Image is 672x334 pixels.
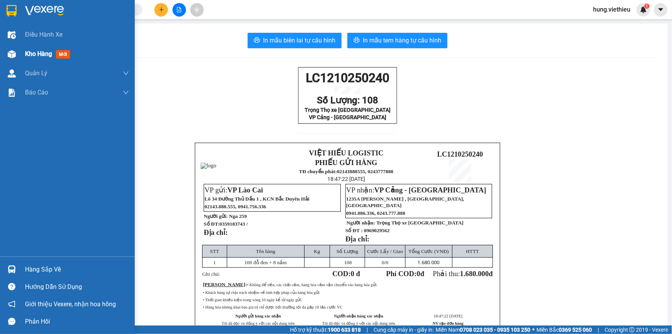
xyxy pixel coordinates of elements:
strong: Người gửi: [204,213,228,219]
strong: COD: [332,270,360,278]
span: 18:47:22 [DATE] [434,314,463,318]
span: VP nhận: [346,186,486,194]
strong: Người gửi hàng xác nhận [235,314,281,318]
strong: Người nhận hàng xác nhận [334,314,383,318]
span: | [367,326,368,334]
span: 1 [213,260,216,265]
span: Quản Lý [25,68,47,78]
span: Tổng Cước (VNĐ) [409,248,449,254]
strong: TĐ chuyển phát: [299,169,337,174]
img: logo [201,163,216,169]
span: /0 [382,260,388,265]
span: 0969029562 [364,228,390,233]
span: plus [159,7,164,12]
div: Hướng dẫn sử dụng [25,281,129,293]
button: plus [154,3,168,17]
span: : [203,282,247,287]
img: warehouse-icon [8,50,16,58]
strong: Số ĐT : [345,228,363,233]
span: Hỗ trợ kỹ thuật: [290,326,361,334]
span: Số Lượng: 108 [19,28,80,39]
span: printer [254,37,260,44]
span: printer [354,37,360,44]
span: Lô 34 Đường Thủ Dầu 1 , KCN Bắc Duyên Hải [204,196,310,202]
img: icon-new-feature [640,6,647,13]
strong: NV tạo đơn hàng [433,321,464,326]
span: • Không để tiền, các chất cấm, hàng hóa cấm vận chuyển vào hàng hóa gửi. [247,283,378,287]
span: VP Cảng - [GEOGRAPHIC_DATA] [309,114,386,120]
span: HTTT [466,248,479,254]
span: đ [489,270,493,278]
span: 1.680.000 [418,260,440,265]
strong: Địa chỉ: [204,228,228,236]
span: Giới thiệu Vexere, nhận hoa hồng [25,299,116,309]
div: Hàng sắp về [25,264,129,275]
sup: 1 [644,3,650,9]
span: • Hàng hóa không khai báo giá trị chỉ được bồi thường tối đa gấp 10 lần cước VC [203,305,343,309]
span: 100 đỗ đen + 8 nấm [245,260,287,265]
span: mới [56,50,70,59]
span: Trọng Thọ xe [GEOGRAPHIC_DATA] [376,220,463,226]
span: Miền Nam [436,326,530,334]
span: Kg [314,248,320,254]
span: LC1210250240 [437,150,483,158]
span: STT [210,248,219,254]
span: notification [8,300,15,308]
strong: Số ĐT: [204,221,248,227]
span: • Thời gian khiếu kiện trong vòng 10 ngày kể từ ngày gửi. [203,298,302,302]
strong: 02143888555, 0243777888 [337,169,394,174]
span: Cước Lấy / Giao [367,248,403,254]
span: question-circle [8,283,15,290]
span: aim [194,7,199,12]
span: LC1210250240 [8,3,91,18]
div: Phản hồi [25,316,129,327]
span: Số Lượng: 108 [317,95,378,106]
span: 1.680.000 [460,270,489,278]
strong: Phí COD: đ [386,270,424,278]
img: warehouse-icon [8,31,16,39]
button: aim [190,3,204,17]
strong: PHIẾU GỬI HÀNG [315,159,377,167]
span: | [598,326,599,334]
img: logo-vxr [7,5,17,17]
img: solution-icon [8,89,16,97]
span: VP Lào Cai [228,186,263,194]
span: 0 [417,270,420,278]
span: Tên hàng [256,248,275,254]
span: message [8,318,15,325]
span: Trọng Thọ xe [GEOGRAPHIC_DATA] [7,40,92,46]
span: Số Lượng [337,248,358,254]
span: Tôi đã đọc và đồng ý với các nội dung trên [322,321,395,326]
strong: VIỆT HIẾU LOGISTIC [309,149,384,157]
span: LC1210250240 [306,71,389,85]
span: 108 [344,260,352,265]
span: 0 đ [351,270,360,278]
span: Phải thu: [433,270,493,278]
span: In mẫu tem hàng tự cấu hình [363,35,441,45]
span: 18:47:22 [DATE] [327,176,365,182]
span: Nga 259 [229,213,247,219]
span: VP Cảng - [GEOGRAPHIC_DATA] [374,186,486,194]
span: VP Cảng - [GEOGRAPHIC_DATA] [11,47,88,53]
button: printerIn mẫu tem hàng tự cấu hình [347,33,447,48]
span: caret-down [657,6,664,13]
span: Điều hành xe [25,30,62,39]
span: copyright [629,327,635,332]
span: down [123,70,129,76]
img: warehouse-icon [8,265,16,273]
span: Báo cáo [25,88,48,97]
span: 1235A [PERSON_NAME] , [GEOGRAPHIC_DATA], [GEOGRAPHIC_DATA] [346,196,464,208]
strong: 0369 525 060 [559,327,592,333]
button: printerIn mẫu biên lai tự cấu hình [248,33,342,48]
strong: 0708 023 035 - 0935 103 250 [460,327,530,333]
strong: Địa chỉ: [345,235,369,243]
span: 1 [645,3,648,9]
span: Ghi chú: [202,271,220,277]
img: warehouse-icon [8,69,16,78]
span: 02143.888.555, 0941.756.336 [204,204,266,209]
strong: Người nhận: [347,220,375,226]
span: Miền Bắc [536,326,592,334]
span: 0941.086.336, 0243.777.888 [346,210,405,216]
span: down [123,89,129,96]
span: Trọng Thọ xe [GEOGRAPHIC_DATA] [305,107,390,113]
